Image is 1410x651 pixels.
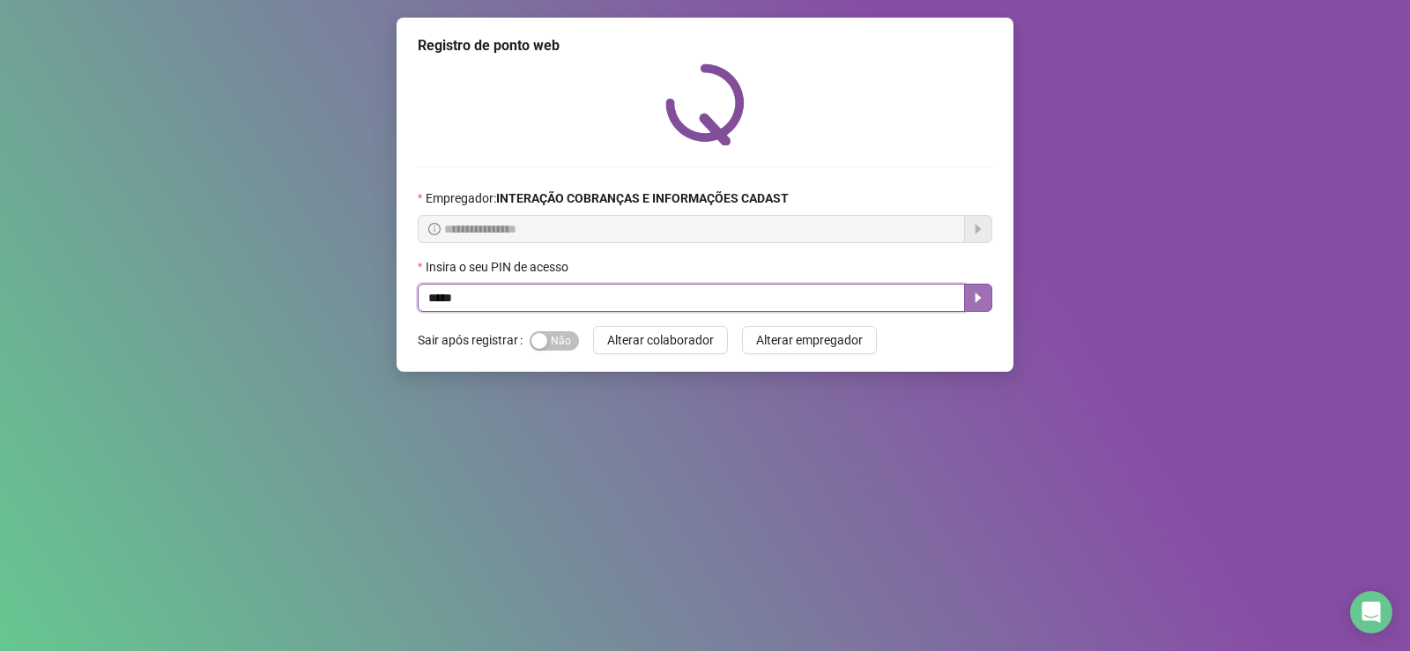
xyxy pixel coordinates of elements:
span: Empregador : [426,189,789,208]
span: Alterar colaborador [607,330,714,350]
img: QRPoint [665,63,745,145]
strong: INTERAÇÃO COBRANÇAS E INFORMAÇÕES CADAST [496,191,789,205]
label: Sair após registrar [418,326,530,354]
button: Alterar colaborador [593,326,728,354]
div: Open Intercom Messenger [1350,591,1392,633]
label: Insira o seu PIN de acesso [418,257,580,277]
span: caret-right [971,291,985,305]
button: Alterar empregador [742,326,877,354]
div: Registro de ponto web [418,35,992,56]
span: Alterar empregador [756,330,863,350]
span: info-circle [428,223,441,235]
